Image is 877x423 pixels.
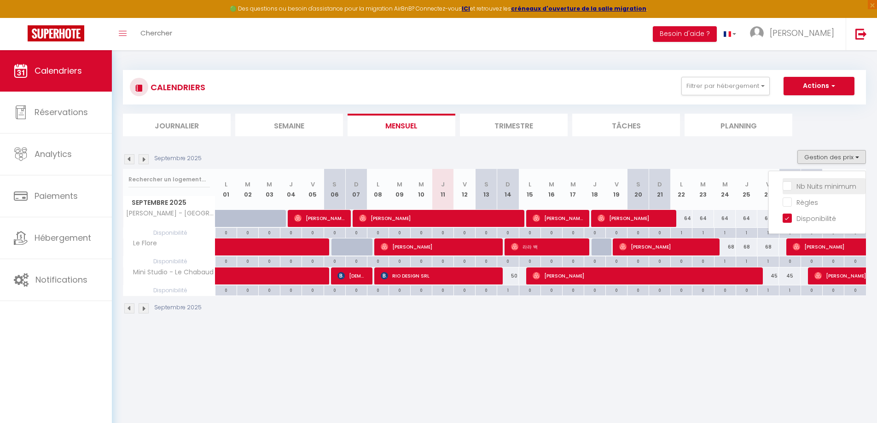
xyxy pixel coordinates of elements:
[797,150,866,164] button: Gestion des prix
[497,285,518,294] div: 1
[432,169,454,210] th: 11
[35,274,87,285] span: Notifications
[736,256,757,265] div: 1
[563,285,584,294] div: 0
[541,285,562,294] div: 0
[692,210,714,227] div: 64
[463,180,467,189] abbr: V
[779,256,801,265] div: 0
[381,238,496,255] span: [PERSON_NAME]
[367,169,389,210] th: 08
[570,180,576,189] abbr: M
[35,65,82,76] span: Calendriers
[123,285,215,296] span: Disponibilité
[134,18,179,50] a: Chercher
[389,169,410,210] th: 09
[541,228,562,237] div: 0
[411,285,432,294] div: 0
[784,77,854,95] button: Actions
[267,180,272,189] abbr: M
[215,285,237,294] div: 0
[584,169,605,210] th: 18
[332,180,337,189] abbr: S
[649,169,671,210] th: 21
[823,285,844,294] div: 0
[649,256,670,265] div: 0
[584,285,605,294] div: 0
[389,228,410,237] div: 0
[757,210,779,227] div: 64
[758,256,779,265] div: 1
[844,169,866,210] th: 30
[324,228,345,237] div: 0
[154,303,202,312] p: Septembre 2025
[432,228,453,237] div: 0
[140,28,172,38] span: Chercher
[584,228,605,237] div: 0
[519,285,540,294] div: 0
[454,285,475,294] div: 0
[237,228,258,237] div: 0
[549,180,554,189] abbr: M
[259,228,280,237] div: 0
[619,238,713,255] span: [PERSON_NAME]
[671,256,692,265] div: 0
[259,285,280,294] div: 0
[245,180,250,189] abbr: M
[844,256,866,265] div: 0
[476,256,497,265] div: 0
[801,285,822,294] div: 0
[766,180,770,189] abbr: V
[714,256,736,265] div: 1
[324,169,345,210] th: 06
[432,256,453,265] div: 0
[736,169,757,210] th: 25
[714,228,736,237] div: 1
[35,190,78,202] span: Paiements
[593,180,597,189] abbr: J
[346,285,367,294] div: 0
[154,154,202,163] p: Septembre 2025
[302,228,323,237] div: 0
[844,285,866,294] div: 0
[294,209,345,227] span: [PERSON_NAME]
[745,180,749,189] abbr: J
[563,228,584,237] div: 0
[649,228,670,237] div: 0
[714,238,736,255] div: 68
[722,180,728,189] abbr: M
[606,228,627,237] div: 0
[505,180,510,189] abbr: D
[779,267,801,284] div: 45
[225,180,227,189] abbr: L
[123,196,215,209] span: Septembre 2025
[497,169,519,210] th: 14
[572,114,680,136] li: Tâches
[511,238,583,255] span: 라라 백
[35,232,91,243] span: Hébergement
[348,114,455,136] li: Mensuel
[519,169,540,210] th: 15
[627,285,649,294] div: 0
[823,169,844,210] th: 29
[381,267,496,284] span: RIO DESIGN SRL
[855,28,867,40] img: logout
[700,180,706,189] abbr: M
[346,256,367,265] div: 0
[354,180,359,189] abbr: D
[757,238,779,255] div: 68
[462,5,470,12] a: ICI
[823,256,844,265] div: 0
[779,285,801,294] div: 1
[736,228,757,237] div: 1
[123,228,215,238] span: Disponibilité
[750,26,764,40] img: ...
[411,256,432,265] div: 0
[671,228,692,237] div: 1
[125,238,159,249] span: Le Flore
[35,148,72,160] span: Analytics
[311,180,315,189] abbr: V
[615,180,619,189] abbr: V
[736,210,757,227] div: 64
